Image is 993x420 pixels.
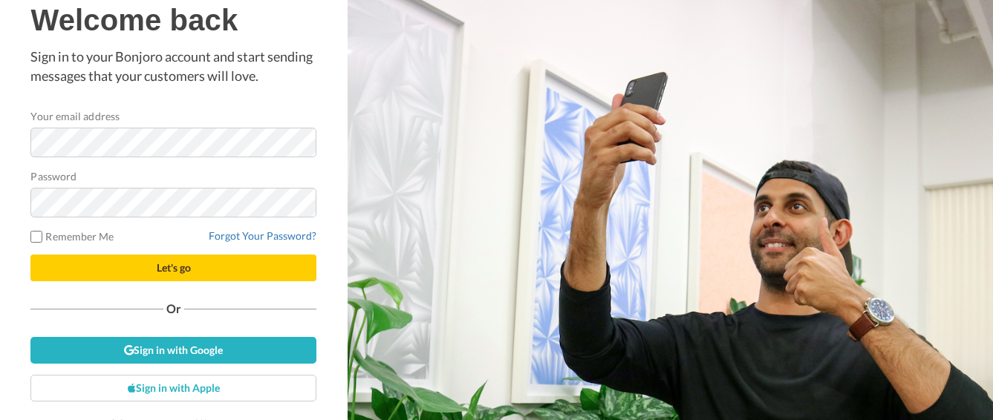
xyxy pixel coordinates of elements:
a: Sign in with Google [30,337,316,364]
span: Or [163,303,184,314]
p: Sign in to your Bonjoro account and start sending messages that your customers will love. [30,47,316,85]
label: Remember Me [30,229,114,244]
label: Your email address [30,108,119,124]
h1: Welcome back [30,4,316,36]
label: Password [30,168,76,184]
a: Sign in with Apple [30,375,316,401]
span: Let's go [157,261,191,274]
a: Forgot Your Password? [209,229,316,242]
button: Let's go [30,255,316,281]
input: Remember Me [30,231,42,243]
